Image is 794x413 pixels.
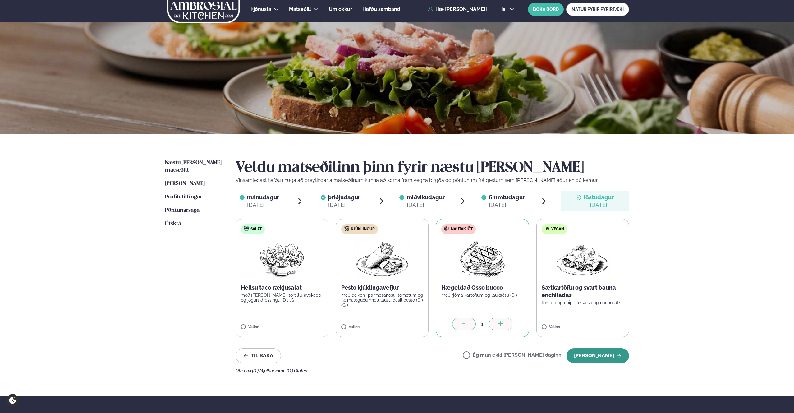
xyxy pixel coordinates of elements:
[250,227,262,232] span: Salat
[444,226,449,231] img: beef.svg
[351,227,375,232] span: Kjúklingur
[289,6,311,13] a: Matseðill
[250,6,271,13] a: Þjónusta
[476,321,489,328] div: 1
[355,239,410,279] img: Wraps.png
[165,160,222,173] span: Næstu [PERSON_NAME] matseðill
[236,177,629,184] p: Vinsamlegast hafðu í huga að breytingar á matseðlinum kunna að koma fram vegna birgða og pöntunum...
[489,194,525,201] span: fimmtudagur
[241,293,323,303] p: með [PERSON_NAME], tortillu, avókadó og jógúrt dressingu (D ) (G )
[165,207,200,214] a: Pöntunarsaga
[247,194,279,201] span: mánudagur
[165,180,205,188] a: [PERSON_NAME]
[244,226,249,231] img: salad.svg
[567,348,629,363] button: [PERSON_NAME]
[328,194,360,201] span: þriðjudagur
[566,3,629,16] a: MATUR FYRIR FYRIRTÆKI
[165,221,181,226] span: Útskrá
[528,3,564,16] button: BÓKA BORÐ
[489,201,525,209] div: [DATE]
[255,239,310,279] img: Salad.png
[247,201,279,209] div: [DATE]
[252,368,287,373] span: (D ) Mjólkurvörur ,
[341,284,424,291] p: Pesto kjúklingavefjur
[501,7,507,12] span: is
[250,6,271,12] span: Þjónusta
[236,159,629,177] h2: Veldu matseðilinn þinn fyrir næstu [PERSON_NAME]
[328,201,360,209] div: [DATE]
[6,394,19,407] a: Cookie settings
[362,6,400,13] a: Hafðu samband
[287,368,307,373] span: (G ) Glúten
[441,284,524,291] p: Hægeldað Osso bucco
[236,348,281,363] button: Til baka
[441,293,524,298] p: með rjóma kartöflum og lauksósu (D )
[583,194,614,201] span: föstudagur
[165,181,205,186] span: [PERSON_NAME]
[344,226,349,231] img: chicken.svg
[241,284,323,291] p: Heilsu taco rækjusalat
[545,226,550,231] img: Vegan.svg
[555,239,610,279] img: Enchilada.png
[407,194,445,201] span: miðvikudagur
[542,284,624,299] p: Sætkartöflu og svart bauna enchiladas
[165,208,200,213] span: Pöntunarsaga
[542,300,624,305] p: tómata og chipotle salsa og nachos (G )
[165,220,181,228] a: Útskrá
[362,6,400,12] span: Hafðu samband
[428,7,487,12] a: Hæ [PERSON_NAME]!
[165,194,202,200] span: Prófílstillingar
[407,201,445,209] div: [DATE]
[236,368,629,373] div: Ofnæmi:
[455,239,510,279] img: Beef-Meat.png
[165,159,223,174] a: Næstu [PERSON_NAME] matseðill
[451,227,473,232] span: Nautakjöt
[329,6,352,13] a: Um okkur
[341,293,424,308] p: með beikoni, parmesanosti, tómötum og heimalöguðu hnetulausu basil pestó (D ) (G )
[496,7,520,12] button: is
[583,201,614,209] div: [DATE]
[289,6,311,12] span: Matseðill
[165,193,202,201] a: Prófílstillingar
[551,227,564,232] span: Vegan
[329,6,352,12] span: Um okkur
